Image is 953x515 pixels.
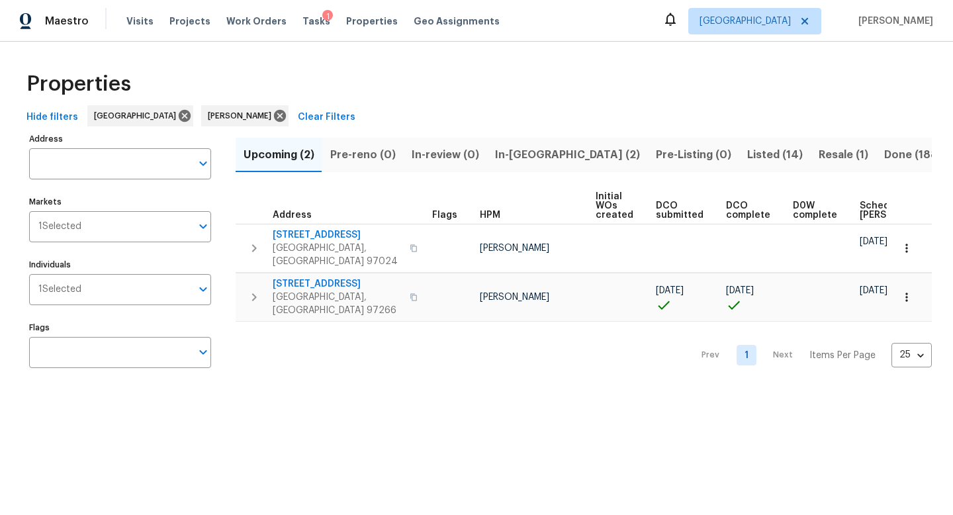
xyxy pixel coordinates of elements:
[793,201,837,220] span: D0W complete
[891,338,932,372] div: 25
[94,109,181,122] span: [GEOGRAPHIC_DATA]
[860,201,934,220] span: Scheduled [PERSON_NAME]
[495,146,640,164] span: In-[GEOGRAPHIC_DATA] (2)
[273,211,312,220] span: Address
[700,15,791,28] span: [GEOGRAPHIC_DATA]
[21,105,83,130] button: Hide filters
[201,105,289,126] div: [PERSON_NAME]
[747,146,803,164] span: Listed (14)
[302,17,330,26] span: Tasks
[656,201,703,220] span: DCO submitted
[29,135,211,143] label: Address
[432,211,457,220] span: Flags
[656,286,684,295] span: [DATE]
[298,109,355,126] span: Clear Filters
[26,77,131,91] span: Properties
[480,293,549,302] span: [PERSON_NAME]
[194,154,212,173] button: Open
[38,221,81,232] span: 1 Selected
[26,109,78,126] span: Hide filters
[726,201,770,220] span: DCO complete
[29,198,211,206] label: Markets
[273,242,402,268] span: [GEOGRAPHIC_DATA], [GEOGRAPHIC_DATA] 97024
[480,211,500,220] span: HPM
[194,343,212,361] button: Open
[853,15,933,28] span: [PERSON_NAME]
[29,261,211,269] label: Individuals
[226,15,287,28] span: Work Orders
[87,105,193,126] div: [GEOGRAPHIC_DATA]
[126,15,154,28] span: Visits
[330,146,396,164] span: Pre-reno (0)
[596,192,633,220] span: Initial WOs created
[480,244,549,253] span: [PERSON_NAME]
[293,105,361,130] button: Clear Filters
[273,228,402,242] span: [STREET_ADDRESS]
[819,146,868,164] span: Resale (1)
[169,15,210,28] span: Projects
[29,324,211,332] label: Flags
[860,286,887,295] span: [DATE]
[414,15,500,28] span: Geo Assignments
[412,146,479,164] span: In-review (0)
[208,109,277,122] span: [PERSON_NAME]
[884,146,942,164] span: Done (188)
[322,10,333,23] div: 1
[244,146,314,164] span: Upcoming (2)
[273,277,402,291] span: [STREET_ADDRESS]
[346,15,398,28] span: Properties
[656,146,731,164] span: Pre-Listing (0)
[809,349,876,362] p: Items Per Page
[45,15,89,28] span: Maestro
[194,280,212,299] button: Open
[689,330,932,381] nav: Pagination Navigation
[38,284,81,295] span: 1 Selected
[860,237,887,246] span: [DATE]
[726,286,754,295] span: [DATE]
[194,217,212,236] button: Open
[273,291,402,317] span: [GEOGRAPHIC_DATA], [GEOGRAPHIC_DATA] 97266
[737,345,756,365] a: Goto page 1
